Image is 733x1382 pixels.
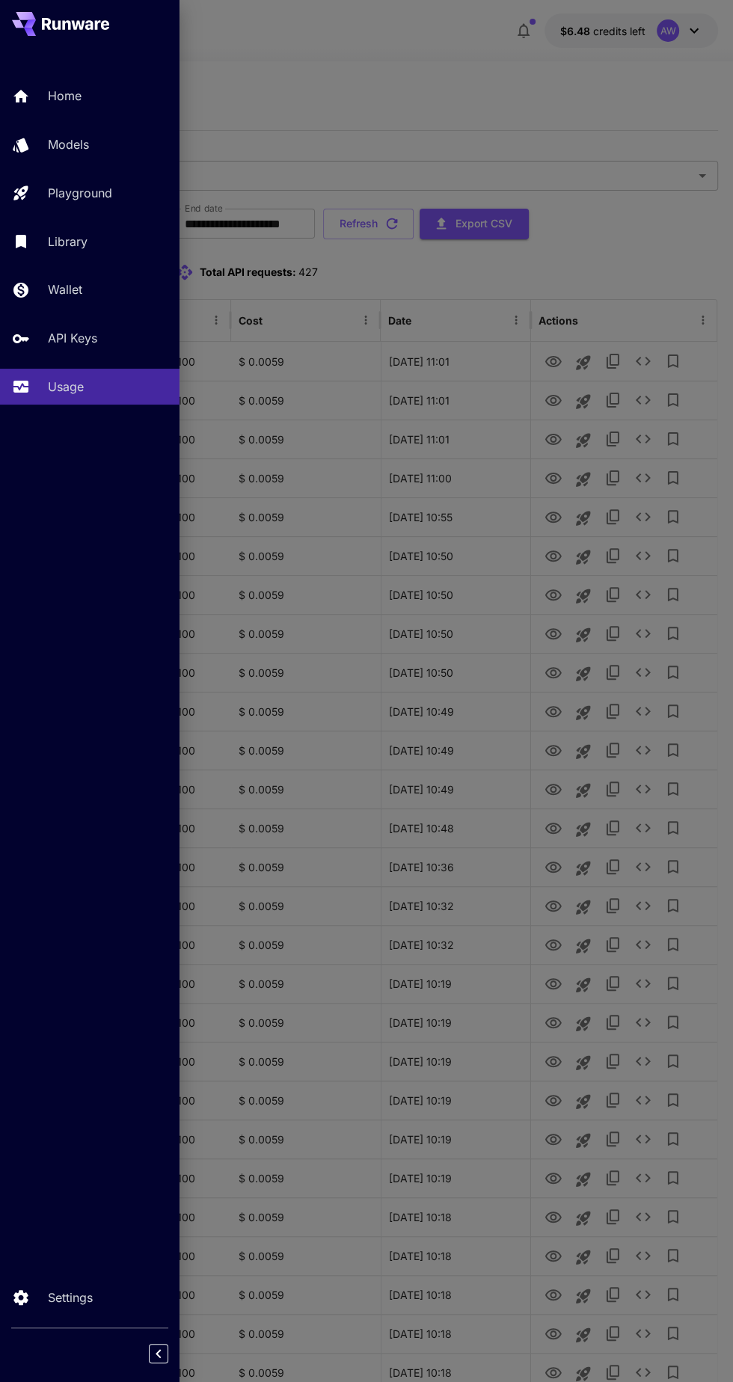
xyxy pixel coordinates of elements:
[48,280,82,298] p: Wallet
[48,378,84,396] p: Usage
[48,135,89,153] p: Models
[48,87,82,105] p: Home
[48,1289,93,1306] p: Settings
[48,329,97,347] p: API Keys
[160,1340,180,1367] div: Collapse sidebar
[149,1344,168,1363] button: Collapse sidebar
[48,184,112,202] p: Playground
[48,233,88,251] p: Library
